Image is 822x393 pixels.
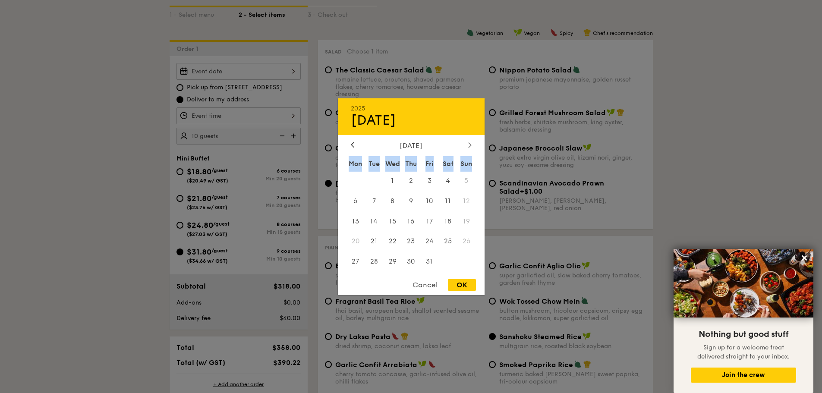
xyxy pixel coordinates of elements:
div: OK [448,279,476,291]
span: 27 [346,252,365,271]
span: 31 [420,252,439,271]
span: 8 [383,192,402,210]
span: 25 [439,232,457,251]
span: 26 [457,232,476,251]
span: 14 [365,212,383,230]
div: Wed [383,156,402,171]
span: 7 [365,192,383,210]
button: Join the crew [691,368,796,383]
div: Fri [420,156,439,171]
span: 18 [439,212,457,230]
div: Sun [457,156,476,171]
span: 19 [457,212,476,230]
span: 2 [402,171,420,190]
div: Thu [402,156,420,171]
div: 2025 [351,104,472,112]
span: 9 [402,192,420,210]
div: [DATE] [351,112,472,128]
div: Sat [439,156,457,171]
span: 21 [365,232,383,251]
span: 13 [346,212,365,230]
span: 15 [383,212,402,230]
span: 12 [457,192,476,210]
span: 23 [402,232,420,251]
span: 6 [346,192,365,210]
span: Sign up for a welcome treat delivered straight to your inbox. [697,344,790,360]
div: Tue [365,156,383,171]
span: 24 [420,232,439,251]
span: 10 [420,192,439,210]
span: 29 [383,252,402,271]
span: 11 [439,192,457,210]
span: Nothing but good stuff [699,329,788,340]
span: 1 [383,171,402,190]
span: 28 [365,252,383,271]
span: 22 [383,232,402,251]
span: 17 [420,212,439,230]
span: 30 [402,252,420,271]
span: 16 [402,212,420,230]
span: 3 [420,171,439,190]
span: 4 [439,171,457,190]
img: DSC07876-Edit02-Large.jpeg [674,249,813,318]
span: 5 [457,171,476,190]
span: 20 [346,232,365,251]
div: Mon [346,156,365,171]
div: Cancel [404,279,446,291]
button: Close [797,251,811,265]
div: [DATE] [351,141,472,149]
